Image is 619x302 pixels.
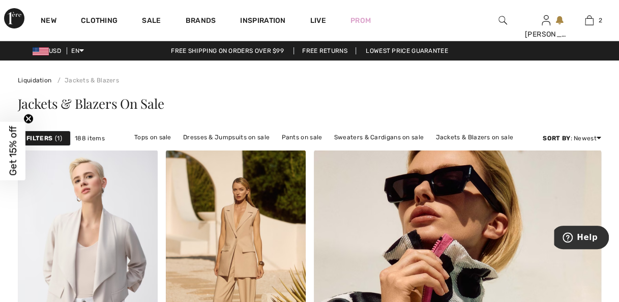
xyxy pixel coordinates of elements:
[18,95,164,112] span: Jackets & Blazers On Sale
[265,144,315,157] a: Skirts on sale
[186,16,216,27] a: Brands
[599,16,602,25] span: 2
[498,14,507,26] img: search the website
[585,14,594,26] img: My Bag
[525,29,567,40] div: [PERSON_NAME]
[75,134,105,143] span: 188 items
[7,126,19,176] span: Get 15% off
[358,47,456,54] a: Lowest Price Guarantee
[293,47,356,54] a: Free Returns
[554,226,609,251] iframe: Opens a widget where you can find more information
[542,15,550,25] a: Sign In
[543,135,570,142] strong: Sort By
[317,144,382,157] a: Outerwear on sale
[329,131,429,144] a: Sweaters & Cardigans on sale
[18,77,51,84] a: Liquidation
[350,15,371,26] a: Prom
[142,16,161,27] a: Sale
[543,134,601,143] div: : Newest
[129,131,176,144] a: Tops on sale
[310,15,326,26] a: Live
[23,114,34,124] button: Close teaser
[33,47,49,55] img: US Dollar
[568,14,610,26] a: 2
[542,14,550,26] img: My Info
[430,131,518,144] a: Jackets & Blazers on sale
[4,8,24,28] img: 1ère Avenue
[276,131,327,144] a: Pants on sale
[55,134,62,143] span: 1
[53,77,119,84] a: Jackets & Blazers
[33,47,65,54] span: USD
[178,131,275,144] a: Dresses & Jumpsuits on sale
[81,16,117,27] a: Clothing
[26,134,52,143] strong: Filters
[71,47,84,54] span: EN
[240,16,285,27] span: Inspiration
[163,47,292,54] a: Free shipping on orders over $99
[41,16,56,27] a: New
